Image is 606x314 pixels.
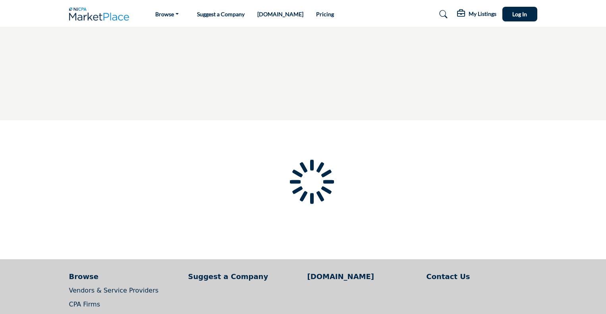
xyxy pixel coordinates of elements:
a: CPA Firms [69,301,100,308]
a: Search [432,8,453,21]
a: [DOMAIN_NAME] [307,271,418,282]
a: Suggest a Company [188,271,299,282]
img: Site Logo [69,8,133,21]
span: Log In [512,11,527,17]
a: [DOMAIN_NAME] [257,11,303,17]
div: My Listings [457,10,496,19]
a: Suggest a Company [197,11,245,17]
h5: My Listings [469,10,496,17]
a: Pricing [316,11,334,17]
a: Browse [150,9,184,20]
a: Contact Us [427,271,537,282]
button: Log In [502,7,537,21]
a: Browse [69,271,180,282]
a: Vendors & Service Providers [69,287,159,294]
